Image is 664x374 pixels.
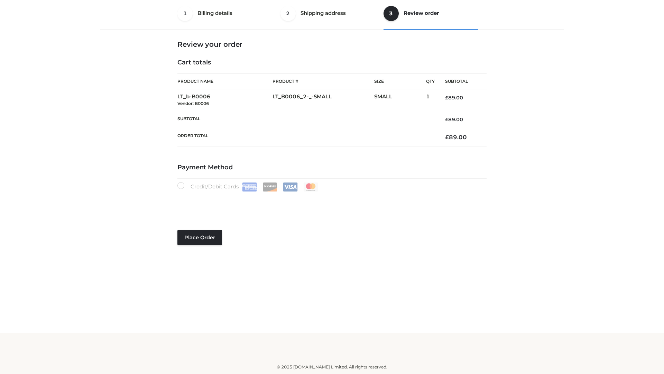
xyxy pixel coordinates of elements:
small: Vendor: B0006 [177,101,209,106]
img: Amex [242,182,257,192]
th: Product Name [177,73,273,89]
td: LT_b-B0006 [177,89,273,111]
iframe: Secure payment input frame [176,190,485,215]
bdi: 89.00 [445,95,463,101]
span: £ [445,95,448,101]
img: Visa [283,182,298,192]
div: © 2025 [DOMAIN_NAME] Limited. All rights reserved. [103,364,561,371]
button: Place order [177,230,222,245]
th: Qty [426,73,435,89]
img: Mastercard [303,182,318,192]
img: Discover [262,182,277,192]
td: 1 [426,89,435,111]
bdi: 89.00 [445,134,467,141]
td: LT_B0006_2-_-SMALL [273,89,374,111]
span: £ [445,134,449,141]
h3: Review your order [177,40,487,48]
th: Order Total [177,128,435,146]
th: Product # [273,73,374,89]
span: £ [445,116,448,123]
td: SMALL [374,89,426,111]
bdi: 89.00 [445,116,463,123]
th: Subtotal [435,74,487,89]
h4: Payment Method [177,164,487,171]
label: Credit/Debit Cards [177,182,319,192]
th: Subtotal [177,111,435,128]
th: Size [374,74,423,89]
h4: Cart totals [177,59,487,66]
